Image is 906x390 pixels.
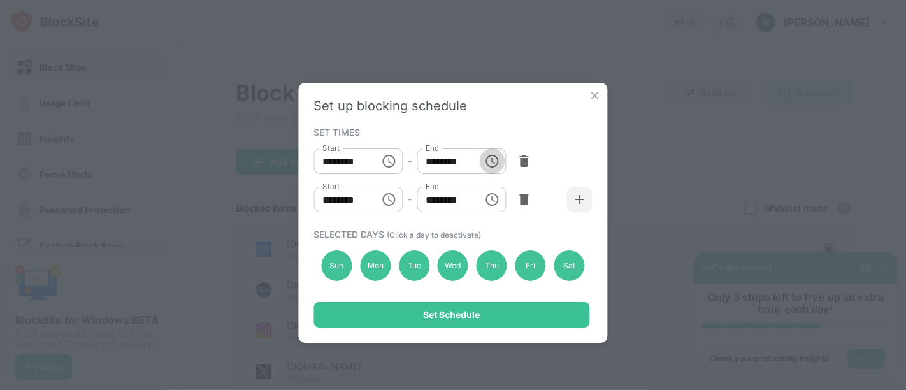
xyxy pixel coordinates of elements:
button: Choose time, selected time is 12:30 PM [479,148,505,174]
div: Sat [554,250,584,281]
div: SET TIMES [314,127,589,137]
div: Mon [360,250,391,281]
button: Choose time, selected time is 5:30 AM [376,148,401,174]
span: (Click a day to deactivate) [387,230,482,240]
div: - [408,154,412,168]
div: Wed [438,250,468,281]
div: Sun [322,250,352,281]
label: Start [323,143,340,154]
label: End [426,143,439,154]
div: Thu [477,250,507,281]
div: Tue [399,250,429,281]
div: Fri [515,250,546,281]
div: Set up blocking schedule [314,98,593,113]
img: x-button.svg [589,89,601,102]
label: Start [323,181,340,192]
button: Choose time, selected time is 11:55 PM [479,187,505,212]
button: Choose time, selected time is 1:00 PM [376,187,401,212]
div: - [408,192,412,206]
div: Set Schedule [424,310,480,320]
div: SELECTED DAYS [314,229,589,240]
label: End [426,181,439,192]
